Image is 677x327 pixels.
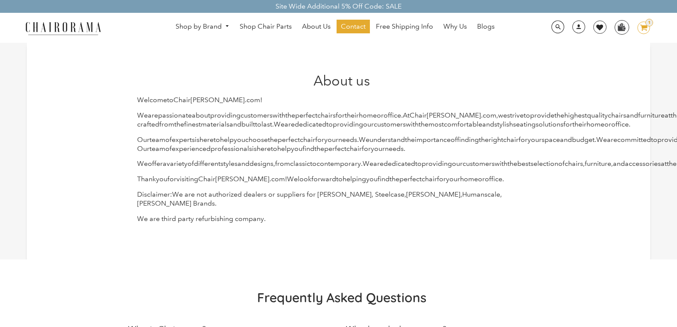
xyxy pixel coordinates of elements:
[291,144,302,153] span: you
[638,111,665,119] span: furniture
[137,120,159,128] span: crafted
[300,136,315,144] span: chair
[137,144,149,153] span: Our
[249,159,273,168] span: designs
[371,144,385,153] span: your
[268,136,278,144] span: the
[257,144,271,153] span: here
[372,20,437,33] a: Free Shipping Info
[188,159,194,168] span: of
[617,136,651,144] span: committed
[270,175,271,183] span: .
[302,22,331,31] span: About Us
[290,159,310,168] span: classic
[428,120,444,128] span: most
[345,111,359,119] span: their
[199,136,214,144] span: here
[611,120,629,128] span: office
[220,136,234,144] span: help
[310,159,317,168] span: to
[148,159,163,168] span: offer
[385,144,404,153] span: needs
[237,159,249,168] span: and
[558,159,565,168] span: of
[585,159,611,168] span: furniture
[285,175,287,183] span: !
[295,120,326,128] span: dedicated
[359,111,377,119] span: home
[211,144,252,153] span: professionals
[463,159,495,168] span: customers
[439,20,471,33] a: Why Us
[373,159,384,168] span: are
[611,159,613,168] span: ,
[615,21,628,33] img: WhatsApp_Image_2024-07-12_at_16.23.01.webp
[427,111,481,119] span: [PERSON_NAME]
[194,159,220,168] span: different
[184,120,201,128] span: finest
[287,175,298,183] span: We
[195,136,199,144] span: is
[607,136,617,144] span: are
[554,111,564,119] span: the
[528,136,542,144] span: your
[410,111,427,119] span: Chair
[374,120,406,128] span: customers
[149,144,165,153] span: team
[572,120,586,128] span: their
[314,144,324,153] span: the
[229,120,241,128] span: and
[324,136,338,144] span: your
[444,120,482,128] span: comfortable
[422,159,452,168] span: providing
[235,20,296,33] a: Shop Chair Parts
[273,111,285,119] span: with
[317,111,336,119] span: chairs
[234,136,245,144] span: you
[201,120,229,128] span: materials
[137,190,502,207] span: Disclaimer:We are not authorized dealers or suppliers for [PERSON_NAME], Steelcase,[PERSON_NAME],...
[565,159,583,168] span: chairs
[437,175,446,183] span: for
[479,136,489,144] span: the
[478,175,485,183] span: or
[245,136,268,144] span: choose
[271,175,285,183] span: com
[215,175,270,183] span: [PERSON_NAME]
[158,111,192,119] span: passionate
[665,111,671,119] span: at
[137,136,149,144] span: Our
[384,159,415,168] span: dedicated
[667,159,677,168] span: the
[240,111,273,119] span: customers
[167,175,176,183] span: for
[317,159,361,168] span: contemporary
[337,20,370,33] a: Contact
[165,144,172,153] span: of
[255,120,261,128] span: to
[536,120,563,128] span: solutions
[156,175,167,183] span: you
[324,144,346,153] span: perfect
[137,215,266,223] span: We are third party refurbishing company.
[519,136,528,144] span: for
[485,175,502,183] span: office
[507,159,517,168] span: the
[496,111,498,119] span: ,
[507,111,524,119] span: strive
[240,22,292,31] span: Shop Chair Parts
[563,120,572,128] span: for
[625,159,661,168] span: accessories
[587,111,608,119] span: quality
[298,175,311,183] span: look
[128,289,555,306] h2: Frequently Asked Questions
[315,136,324,144] span: for
[443,22,467,31] span: Why Us
[137,111,148,119] span: We
[302,144,314,153] span: find
[399,175,422,183] span: perfect
[137,96,167,104] span: Welcome
[376,22,433,31] span: Free Shipping Info
[271,144,277,153] span: to
[415,136,451,144] span: importance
